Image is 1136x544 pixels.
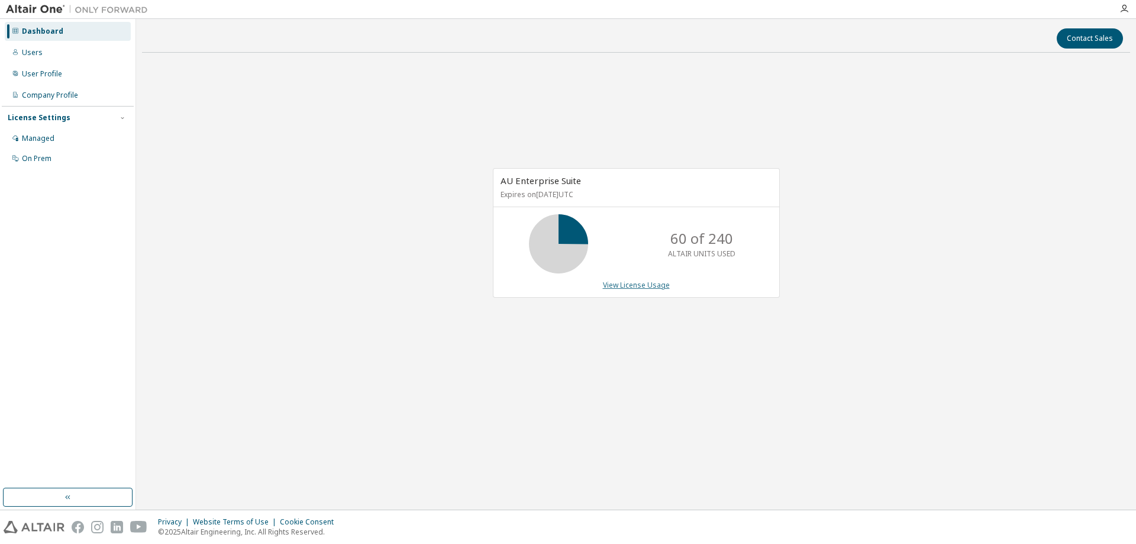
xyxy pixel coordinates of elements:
[8,113,70,123] div: License Settings
[22,48,43,57] div: Users
[22,134,54,143] div: Managed
[501,175,581,186] span: AU Enterprise Suite
[158,517,193,527] div: Privacy
[193,517,280,527] div: Website Terms of Use
[111,521,123,533] img: linkedin.svg
[6,4,154,15] img: Altair One
[22,154,51,163] div: On Prem
[1057,28,1123,49] button: Contact Sales
[22,27,63,36] div: Dashboard
[158,527,341,537] p: © 2025 Altair Engineering, Inc. All Rights Reserved.
[603,280,670,290] a: View License Usage
[670,228,733,249] p: 60 of 240
[22,69,62,79] div: User Profile
[72,521,84,533] img: facebook.svg
[22,91,78,100] div: Company Profile
[501,189,769,199] p: Expires on [DATE] UTC
[4,521,64,533] img: altair_logo.svg
[130,521,147,533] img: youtube.svg
[91,521,104,533] img: instagram.svg
[280,517,341,527] div: Cookie Consent
[668,249,735,259] p: ALTAIR UNITS USED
